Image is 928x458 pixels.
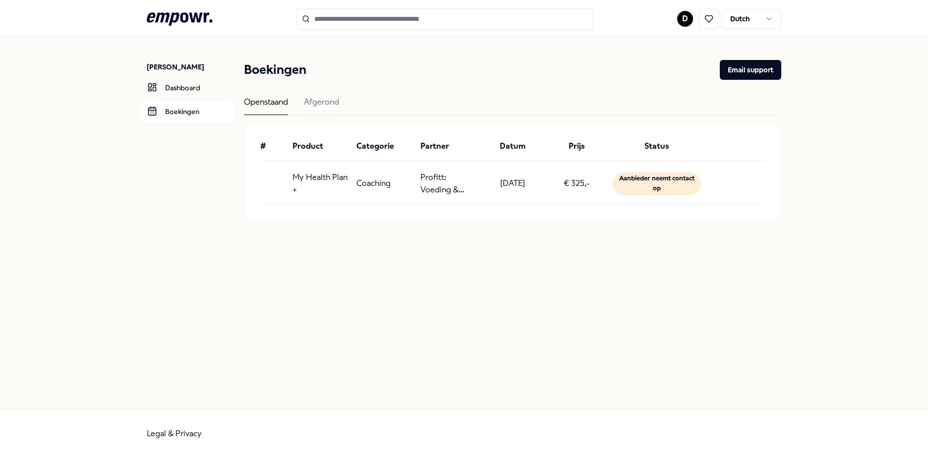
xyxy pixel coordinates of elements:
[549,140,605,153] div: Prijs
[244,60,306,80] h1: Boekingen
[500,177,525,190] p: [DATE]
[484,140,540,153] div: Datum
[420,171,476,196] p: Profitt: Voeding & diëtiek
[139,100,236,123] a: Boekingen
[356,140,412,153] div: Categorie
[139,76,236,100] a: Dashboard
[420,140,476,153] div: Partner
[244,96,288,115] div: Openstaand
[564,177,590,190] p: € 325,-
[260,140,285,153] div: #
[677,11,693,27] button: D
[292,171,348,196] p: My Health Plan +
[292,140,348,153] div: Product
[613,172,701,195] div: Aanbieder neemt contact op
[147,429,202,438] a: Legal & Privacy
[720,60,781,80] button: Email support
[304,96,339,115] div: Afgerond
[147,62,236,72] p: [PERSON_NAME]
[613,140,701,153] div: Status
[356,177,391,190] p: Coaching
[296,8,593,30] input: Search for products, categories or subcategories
